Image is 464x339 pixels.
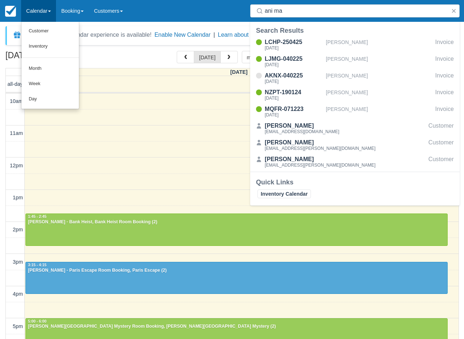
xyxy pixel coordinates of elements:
[25,262,448,294] a: 3:15 - 4:15[PERSON_NAME] - Paris Escape Room Booking, Paris Escape (2)
[13,323,23,329] span: 5pm
[10,163,23,168] span: 12pm
[265,79,323,84] div: [DATE]
[265,138,376,147] div: [PERSON_NAME]
[250,105,460,119] a: MQFR-071223[DATE][PERSON_NAME]Invoice
[256,26,454,35] div: Search Results
[250,155,460,169] a: [PERSON_NAME][EMAIL_ADDRESS][PERSON_NAME][DOMAIN_NAME]Customer
[435,105,454,119] div: Invoice
[194,51,220,63] button: [DATE]
[265,163,376,167] div: [EMAIL_ADDRESS][PERSON_NAME][DOMAIN_NAME]
[21,76,79,92] a: Week
[250,38,460,52] a: LCHP-250425[DATE][PERSON_NAME]Invoice
[326,105,432,119] div: [PERSON_NAME]
[8,81,23,87] span: all-day
[28,263,47,267] span: 3:15 - 4:15
[265,146,376,151] div: [EMAIL_ADDRESS][PERSON_NAME][DOMAIN_NAME]
[250,121,460,135] a: [PERSON_NAME][EMAIL_ADDRESS][DOMAIN_NAME]Customer
[256,178,454,187] div: Quick Links
[28,215,47,219] span: 1:45 - 2:45
[24,31,152,39] div: A new Booking Calendar experience is available!
[435,55,454,68] div: Invoice
[326,55,432,68] div: [PERSON_NAME]
[21,24,79,39] a: Customer
[5,6,16,17] img: checkfront-main-nav-mini-logo.png
[25,214,448,246] a: 1:45 - 2:45[PERSON_NAME] - Bank Heist, Bank Heist Room Booking (2)
[213,32,215,38] span: |
[265,88,323,97] div: NZPT-190124
[5,51,97,64] h2: [DATE]
[435,38,454,52] div: Invoice
[265,46,323,50] div: [DATE]
[265,129,339,134] div: [EMAIL_ADDRESS][DOMAIN_NAME]
[265,63,323,67] div: [DATE]
[13,195,23,200] span: 1pm
[265,105,323,113] div: MQFR-071223
[13,227,23,232] span: 2pm
[242,51,267,63] button: month
[428,121,454,135] div: Customer
[435,88,454,102] div: Invoice
[21,61,79,76] a: Month
[265,96,323,100] div: [DATE]
[265,71,323,80] div: AKNX-040225
[265,155,376,164] div: [PERSON_NAME]
[250,138,460,152] a: [PERSON_NAME][EMAIL_ADDRESS][PERSON_NAME][DOMAIN_NAME]Customer
[13,291,23,297] span: 4pm
[28,219,445,225] div: [PERSON_NAME] - Bank Heist, Bank Heist Room Booking (2)
[428,138,454,152] div: Customer
[28,319,47,323] span: 5:00 - 6:00
[257,190,311,198] a: Inventory Calendar
[28,268,445,274] div: [PERSON_NAME] - Paris Escape Room Booking, Paris Escape (2)
[250,88,460,102] a: NZPT-190124[DATE][PERSON_NAME]Invoice
[28,324,445,330] div: [PERSON_NAME][GEOGRAPHIC_DATA] Mystery Room Booking, [PERSON_NAME][GEOGRAPHIC_DATA] Mystery (2)
[250,71,460,85] a: AKNX-040225[DATE][PERSON_NAME]Invoice
[10,130,23,136] span: 11am
[428,155,454,169] div: Customer
[265,121,339,130] div: [PERSON_NAME]
[265,4,448,17] input: Search ( / )
[21,39,79,54] a: Inventory
[265,113,323,117] div: [DATE]
[265,55,323,63] div: LJMG-040225
[326,88,432,102] div: [PERSON_NAME]
[10,98,23,104] span: 10am
[265,38,323,47] div: LCHP-250425
[13,259,23,265] span: 3pm
[435,71,454,85] div: Invoice
[155,31,211,39] button: Enable New Calendar
[21,92,79,107] a: Day
[218,32,279,38] a: Learn about what's new
[250,55,460,68] a: LJMG-040225[DATE][PERSON_NAME]Invoice
[326,38,432,52] div: [PERSON_NAME]
[326,71,432,85] div: [PERSON_NAME]
[230,69,248,75] span: [DATE]
[21,22,79,109] ul: Calendar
